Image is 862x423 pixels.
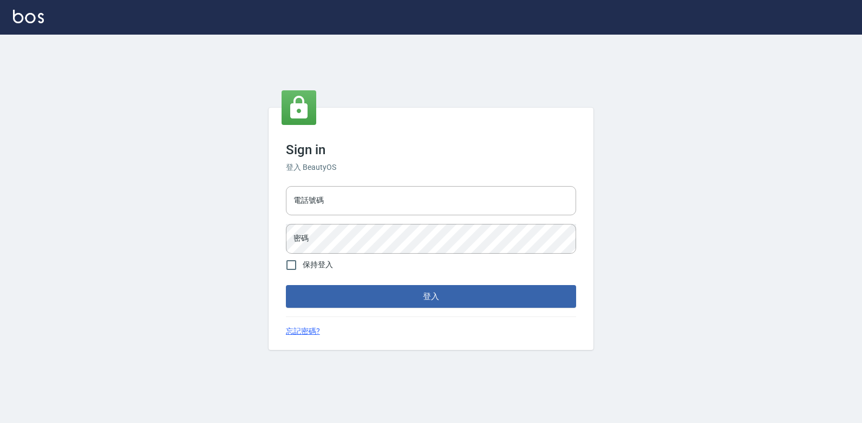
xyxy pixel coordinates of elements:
[303,259,333,270] span: 保持登入
[286,162,576,173] h6: 登入 BeautyOS
[286,326,320,337] a: 忘記密碼?
[13,10,44,23] img: Logo
[286,285,576,308] button: 登入
[286,142,576,157] h3: Sign in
